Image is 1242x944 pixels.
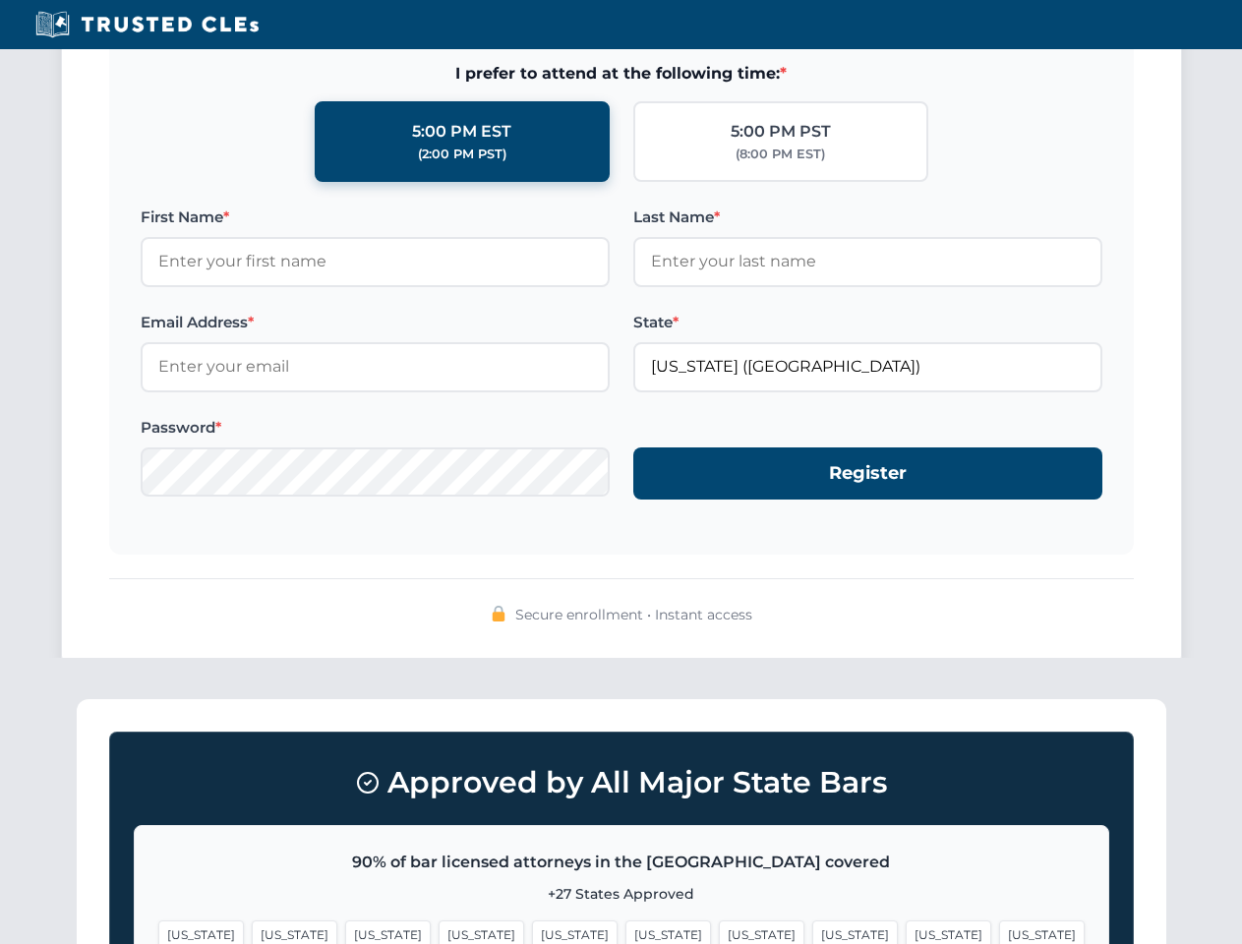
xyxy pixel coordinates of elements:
[515,604,752,625] span: Secure enrollment • Instant access
[141,61,1102,87] span: I prefer to attend at the following time:
[30,10,265,39] img: Trusted CLEs
[633,237,1102,286] input: Enter your last name
[141,206,610,229] label: First Name
[141,237,610,286] input: Enter your first name
[736,145,825,164] div: (8:00 PM EST)
[412,119,511,145] div: 5:00 PM EST
[141,342,610,391] input: Enter your email
[633,447,1102,500] button: Register
[731,119,831,145] div: 5:00 PM PST
[633,206,1102,229] label: Last Name
[141,311,610,334] label: Email Address
[158,850,1085,875] p: 90% of bar licensed attorneys in the [GEOGRAPHIC_DATA] covered
[633,342,1102,391] input: Florida (FL)
[134,756,1109,809] h3: Approved by All Major State Bars
[633,311,1102,334] label: State
[158,883,1085,905] p: +27 States Approved
[418,145,506,164] div: (2:00 PM PST)
[491,606,506,621] img: 🔒
[141,416,610,440] label: Password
